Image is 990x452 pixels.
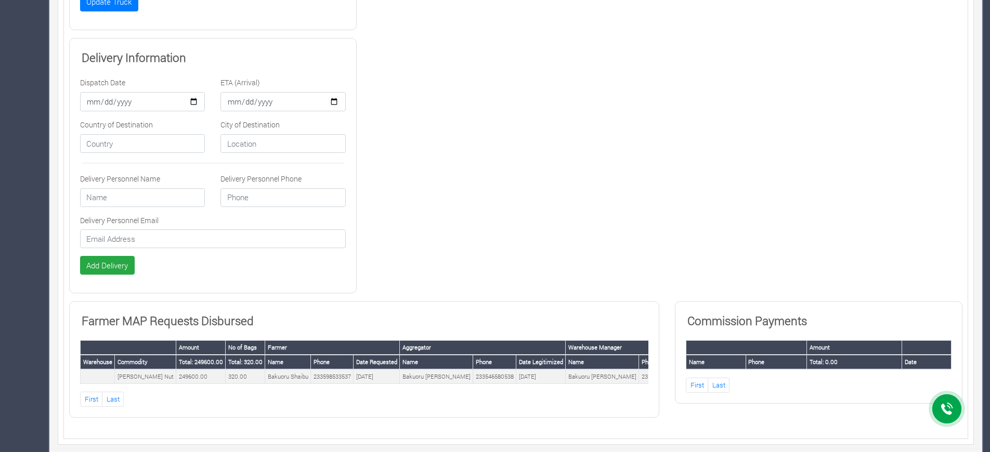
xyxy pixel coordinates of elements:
th: Phone [473,355,516,369]
td: 249600.00 [176,369,226,383]
b: Delivery Information [82,49,186,65]
label: ETA (Arrival) [220,77,260,88]
input: Name [80,188,205,207]
th: Date Legitimized [516,355,566,369]
td: 320.00 [226,369,265,383]
a: Last [102,392,124,407]
label: City of Destination [220,119,280,130]
td: [PERSON_NAME] Nut [115,369,176,383]
td: Bakuoru [PERSON_NAME] [566,369,639,383]
a: Last [708,378,730,393]
label: Dispatch Date [80,77,125,88]
th: Name [566,355,639,369]
td: 233598533537 [311,369,354,383]
input: Country [80,134,205,153]
b: Commission Payments [687,313,807,328]
th: Phone [746,355,806,369]
th: Name [686,355,746,369]
th: Amount [807,341,902,355]
th: Name [400,355,473,369]
th: Date [902,355,952,369]
th: Total: 0.00 [807,355,902,369]
b: Farmer MAP Requests Disbursed [82,313,254,328]
td: [DATE] [516,369,566,383]
td: 233546580538 [639,369,682,383]
label: Delivery Personnel Phone [220,173,302,184]
th: Phone [311,355,354,369]
button: Add Delivery [80,256,135,275]
input: Dispatch Time [80,92,205,112]
input: Email Address [80,229,346,248]
input: ETA (Arrival) [220,92,345,112]
th: Commodity [115,355,176,369]
input: Location [220,134,345,153]
td: 233546580538 [473,369,516,383]
td: [DATE] [354,369,400,383]
th: Total: 249600.00 [176,355,226,369]
label: Delivery Personnel Email [80,215,159,226]
nav: Page Navigation [686,378,952,393]
th: Phone [639,355,682,369]
th: Aggregator [400,341,566,355]
th: Total: 320.00 [226,355,265,369]
th: Date Requested [354,355,400,369]
label: Country of Destination [80,119,153,130]
th: Farmer [265,341,400,355]
td: Bakuoru Shaibu [265,369,311,383]
td: Bakuoru [PERSON_NAME] [400,369,473,383]
th: Warehouse [81,355,115,369]
th: Amount [176,341,226,355]
nav: Page Navigation [80,392,648,407]
label: Delivery Personnel Name [80,173,160,184]
input: Phone [220,188,345,207]
th: No of Bags [226,341,265,355]
th: Warehouse Manager [566,341,727,355]
th: Name [265,355,311,369]
a: First [80,392,102,407]
a: First [686,378,708,393]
